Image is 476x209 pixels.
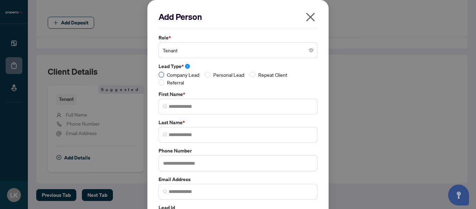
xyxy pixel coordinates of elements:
[210,71,247,79] span: Personal Lead
[159,147,317,155] label: Phone Number
[163,104,167,109] img: search_icon
[163,133,167,137] img: search_icon
[159,90,317,98] label: First Name
[305,12,316,23] span: close
[255,71,290,79] span: Repeat Client
[159,119,317,126] label: Last Name
[159,176,317,183] label: Email Address
[159,34,317,42] label: Role
[163,189,167,194] img: search_icon
[185,64,190,69] span: info-circle
[159,11,317,22] h2: Add Person
[164,71,202,79] span: Company Lead
[159,62,317,70] label: Lead Type
[309,48,313,52] span: close-circle
[163,44,313,57] span: Tenant
[164,79,187,86] span: Referral
[448,185,469,206] button: Open asap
